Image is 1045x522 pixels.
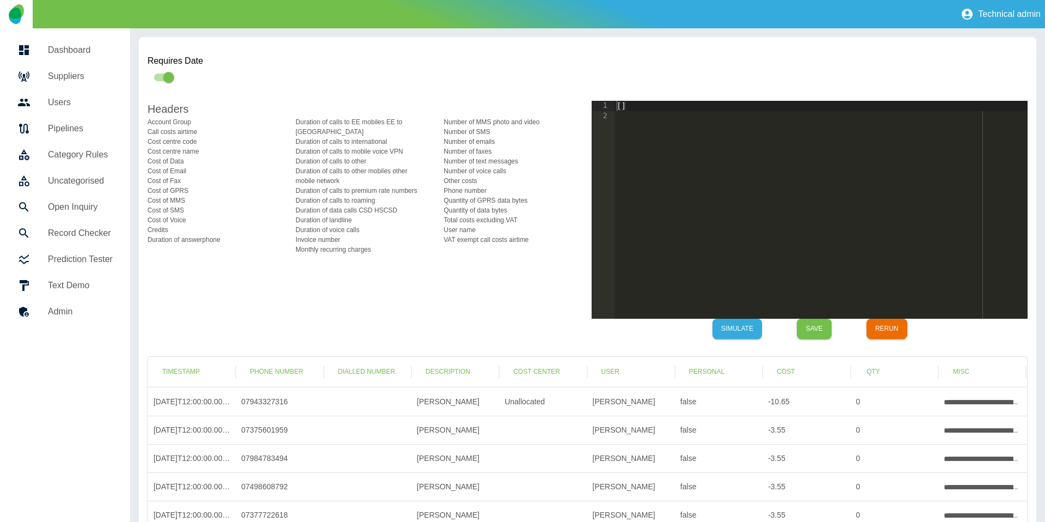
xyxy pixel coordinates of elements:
div: -3.55 [763,416,850,444]
div: 0 [851,416,938,444]
h5: Users [48,96,113,109]
div: ISABELLA BERTAZI [411,416,499,444]
div: false [675,472,763,501]
p: Duration of calls to mobile voice VPN [296,147,435,156]
button: User [593,362,628,382]
button: Personal [680,362,733,382]
p: Duration of calls to other mobiles other mobile network [296,166,435,186]
p: Duration of calls to other [296,156,435,166]
div: false [675,387,763,416]
div: 07498608792 [236,472,323,501]
p: Duration of voice calls [296,225,435,235]
button: Misc [944,362,979,382]
h5: Suppliers [48,70,113,83]
div: 2025-09-27T12:00:00.000Z [148,387,236,416]
a: Suppliers [9,63,121,89]
p: Other costs [444,176,583,186]
button: Save [797,319,832,339]
h5: Open Inquiry [48,201,113,214]
div: -3.55 [763,472,850,501]
button: Cost [768,362,803,382]
div: ALEXANDRE BABINOT [587,444,675,472]
p: Technical admin [978,9,1041,19]
p: Quantity of GPRS data bytes [444,196,583,205]
p: Cost of MMS [147,196,287,205]
div: AMISA SAARI [411,472,499,501]
p: Number of voice calls [444,166,583,176]
h5: Pipelines [48,122,113,135]
div: 2 [592,111,614,122]
a: Open Inquiry [9,194,121,220]
a: Prediction Tester [9,246,121,272]
div: 0 [851,444,938,472]
a: Admin [9,299,121,325]
div: ALEXANDRE BABINOT [411,444,499,472]
p: Credits [147,225,287,235]
div: 2025-09-27T12:00:00.000Z [148,472,236,501]
button: Timestamp [153,362,208,382]
h5: Dashboard [48,44,113,57]
div: AMISA SAARI [587,472,675,501]
h5: Record Checker [48,227,113,240]
a: Pipelines [9,116,121,142]
a: Users [9,89,121,116]
button: Dialled Number [329,362,404,382]
p: Duration of calls to EE mobiles EE to [GEOGRAPHIC_DATA] [296,117,435,137]
p: Account Group [147,117,287,127]
h5: Uncategorised [48,174,113,187]
h5: Admin [48,305,113,318]
p: VAT exempt call costs airtime [444,235,583,245]
p: Number of SMS [444,127,583,137]
a: Text Demo [9,272,121,299]
p: Monthly recurring charges [296,245,435,254]
div: RAHUL LALCHANDANI [587,387,675,416]
p: Phone number [444,186,583,196]
button: Cost Center [505,362,569,382]
button: Rerun [866,319,907,339]
div: 07375601959 [236,416,323,444]
p: Total costs excluding VAT [444,215,583,225]
img: Logo [9,4,23,24]
p: Number of text messages [444,156,583,166]
div: 07984783494 [236,444,323,472]
button: Simulate [712,319,762,339]
p: Cost of SMS [147,205,287,215]
button: Description [417,362,479,382]
div: -3.55 [763,444,850,472]
div: false [675,416,763,444]
p: Cost of Email [147,166,287,176]
a: Dashboard [9,37,121,63]
p: Call costs airtime [147,127,287,137]
div: 0 [851,387,938,416]
p: Duration of calls to international [296,137,435,147]
p: Duration of landline [296,215,435,225]
h5: Category Rules [48,148,113,161]
p: Cost of Data [147,156,287,166]
p: Cost centre code [147,137,287,147]
label: Requires Date [147,54,1028,67]
p: Invoice number [296,235,435,245]
div: false [675,444,763,472]
p: Duration of calls to premium rate numbers [296,186,435,196]
p: Number of faxes [444,147,583,156]
p: Cost of GPRS [147,186,287,196]
div: 1 [592,101,614,111]
button: Technical admin [956,3,1045,25]
p: User name [444,225,583,235]
p: Number of emails [444,137,583,147]
div: 0 [851,472,938,501]
p: Duration of data calls CSD HSCSD [296,205,435,215]
div: -10.65 [763,387,850,416]
h4: Headers [147,101,583,117]
div: RAHUL LALCHANDANI [411,387,499,416]
p: Number of MMS photo and video [444,117,583,127]
div: ISABELLA BERTAZI [587,416,675,444]
h5: Prediction Tester [48,253,113,266]
p: Cost centre name [147,147,287,156]
p: Cost of Fax [147,176,287,186]
button: Phone Number [241,362,312,382]
p: Cost of Voice [147,215,287,225]
div: 2025-09-27T12:00:00.000Z [148,444,236,472]
h5: Text Demo [48,279,113,292]
div: 07943327316 [236,387,323,416]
